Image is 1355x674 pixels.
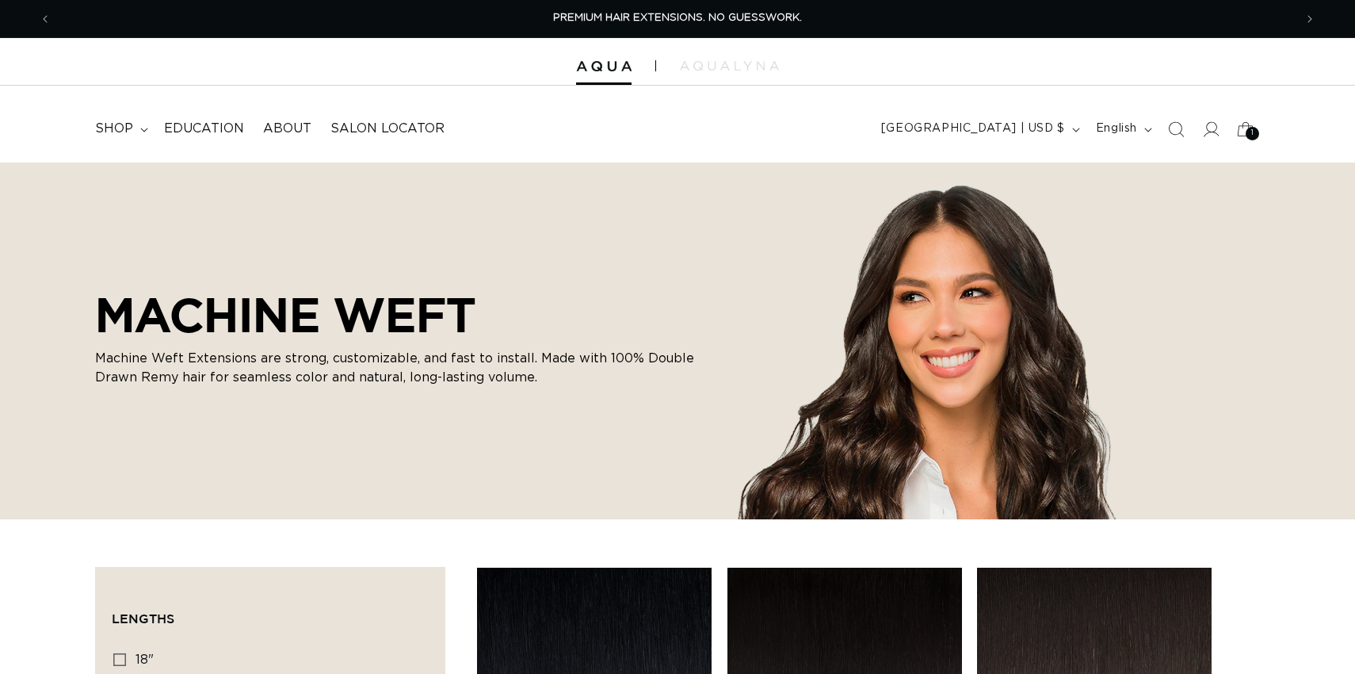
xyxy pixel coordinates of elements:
a: About [254,111,321,147]
span: Salon Locator [330,121,445,137]
span: 18" [135,653,154,666]
span: English [1096,121,1137,137]
img: aqualyna.com [680,61,779,71]
img: Aqua Hair Extensions [576,61,632,72]
button: Previous announcement [28,4,63,34]
summary: shop [86,111,155,147]
button: Next announcement [1292,4,1327,34]
span: [GEOGRAPHIC_DATA] | USD $ [881,121,1065,137]
span: About [263,121,311,137]
a: Education [155,111,254,147]
span: Education [164,121,244,137]
summary: Search [1158,112,1193,147]
span: Lengths [112,611,174,626]
span: 1 [1251,127,1254,140]
a: Salon Locator [321,111,454,147]
button: English [1086,114,1158,144]
span: PREMIUM HAIR EXTENSIONS. NO GUESSWORK. [553,13,802,23]
span: shop [95,121,133,137]
summary: Lengths (0 selected) [112,584,429,641]
h2: MACHINE WEFT [95,287,697,343]
p: Machine Weft Extensions are strong, customizable, and fast to install. Made with 100% Double Draw... [95,349,697,387]
button: [GEOGRAPHIC_DATA] | USD $ [872,114,1086,144]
